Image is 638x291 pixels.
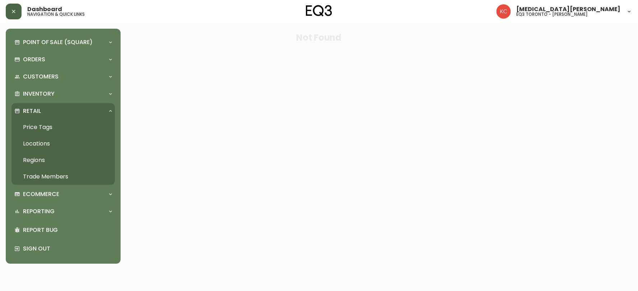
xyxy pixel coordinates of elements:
[23,90,55,98] p: Inventory
[306,5,332,16] img: logo
[27,12,85,16] h5: navigation & quick links
[23,190,59,198] p: Ecommerce
[23,107,41,115] p: Retail
[11,168,115,185] a: Trade Members
[23,207,55,215] p: Reporting
[11,34,115,50] div: Point of Sale (Square)
[11,204,115,219] div: Reporting
[11,135,115,152] a: Locations
[27,6,62,12] span: Dashboard
[23,73,59,81] p: Customers
[23,38,93,46] p: Point of Sale (Square)
[11,86,115,102] div: Inventory
[497,4,511,19] img: 6487344ffbf0e7f3b216948508909409
[11,69,115,85] div: Customers
[517,12,588,16] h5: eq3 toronto - [PERSON_NAME]
[11,239,115,258] div: Sign Out
[11,52,115,67] div: Orders
[517,6,621,12] span: [MEDICAL_DATA][PERSON_NAME]
[23,56,45,63] p: Orders
[11,152,115,168] a: Regions
[11,186,115,202] div: Ecommerce
[23,226,112,234] p: Report Bug
[11,119,115,135] a: Price Tags
[11,221,115,239] div: Report Bug
[11,103,115,119] div: Retail
[23,245,112,253] p: Sign Out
